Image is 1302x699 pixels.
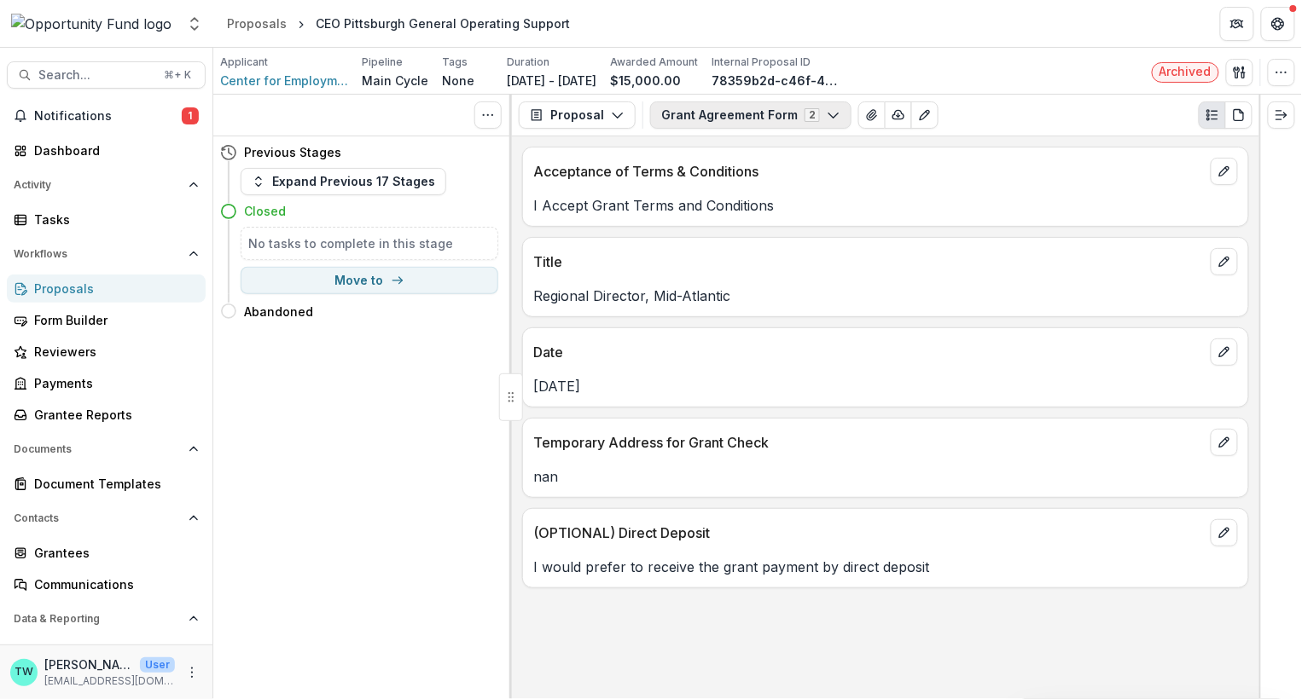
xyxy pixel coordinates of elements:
p: 78359b2d-c46f-4665-84ce-4c5c5d3a8199 [712,72,840,90]
span: Notifications [34,109,182,124]
button: Get Help [1261,7,1295,41]
div: Document Templates [34,475,192,493]
p: Date [533,342,1204,362]
a: Communications [7,570,206,598]
a: Document Templates [7,470,206,498]
button: edit [1211,429,1238,456]
div: CEO Pittsburgh General Operating Support [316,14,570,32]
a: Reviewers [7,338,206,366]
a: Form Builder [7,306,206,334]
p: None [442,72,474,90]
p: Title [533,251,1204,272]
span: Contacts [14,512,182,524]
a: Proposals [7,274,206,303]
p: [DATE] - [DATE] [507,72,596,90]
div: Reviewers [34,343,192,361]
div: ⌘ + K [160,66,195,84]
button: Open Contacts [7,505,206,532]
button: Open Documents [7,436,206,463]
span: 1 [182,107,199,124]
button: More [182,662,202,683]
span: Activity [14,179,182,191]
a: Dashboard [7,639,206,667]
a: Center for Employment Opportunities [220,72,348,90]
p: [DATE] [533,376,1238,396]
p: [PERSON_NAME] [44,656,133,673]
h4: Closed [244,202,286,220]
p: User [140,657,175,673]
a: Dashboard [7,136,206,165]
span: Search... [38,68,154,83]
button: Edit as form [911,101,939,129]
p: Pipeline [362,55,403,70]
button: Open Data & Reporting [7,605,206,633]
div: Proposals [227,14,287,32]
button: Expand right [1268,101,1295,129]
button: PDF view [1225,101,1253,129]
p: Acceptance of Terms & Conditions [533,161,1204,182]
p: (OPTIONAL) Direct Deposit [533,523,1204,543]
div: Communications [34,575,192,593]
button: Open entity switcher [183,7,206,41]
p: [EMAIL_ADDRESS][DOMAIN_NAME] [44,673,175,689]
a: Tasks [7,205,206,234]
button: Plaintext view [1199,101,1226,129]
a: Proposals [220,11,294,36]
button: Move to [241,267,498,294]
button: Open Workflows [7,240,206,268]
button: edit [1211,158,1238,185]
div: Dashboard [34,142,192,159]
span: Data & Reporting [14,613,182,625]
p: $15,000.00 [610,72,681,90]
nav: breadcrumb [220,11,577,36]
p: Duration [507,55,549,70]
h4: Abandoned [244,303,313,321]
a: Grantees [7,539,206,567]
button: edit [1211,519,1238,546]
div: Payments [34,374,192,392]
div: Grantees [34,544,192,562]
button: Toggle View Cancelled Tasks [474,101,502,129]
span: Documents [14,443,182,455]
p: Regional Director, Mid-Atlantic [533,286,1238,306]
button: View Attached Files [858,101,886,129]
div: Proposals [34,280,192,298]
p: I would prefer to receive the grant payment by direct deposit [533,557,1238,577]
span: Archived [1160,65,1212,79]
div: Ti Wilhelm [15,667,33,678]
h4: Previous Stages [244,143,341,161]
button: Expand Previous 17 Stages [241,168,446,195]
button: Grant Agreement Form2 [650,101,852,129]
button: Partners [1220,7,1254,41]
h5: No tasks to complete in this stage [248,234,491,252]
div: Form Builder [34,311,192,329]
p: Awarded Amount [610,55,698,70]
button: Search... [7,61,206,89]
p: Applicant [220,55,268,70]
p: Internal Proposal ID [712,55,811,70]
button: Notifications1 [7,102,206,130]
div: Tasks [34,211,192,228]
button: Proposal [519,101,636,129]
p: nan [533,466,1238,487]
p: Temporary Address for Grant Check [533,432,1204,453]
a: Grantee Reports [7,401,206,429]
p: Main Cycle [362,72,428,90]
button: edit [1211,338,1238,366]
button: edit [1211,248,1238,275]
div: Grantee Reports [34,406,192,424]
img: Opportunity Fund logo [11,14,171,34]
p: I Accept Grant Terms and Conditions [533,195,1238,216]
a: Payments [7,369,206,397]
span: Workflows [14,248,182,260]
button: Open Activity [7,171,206,199]
p: Tags [442,55,468,70]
